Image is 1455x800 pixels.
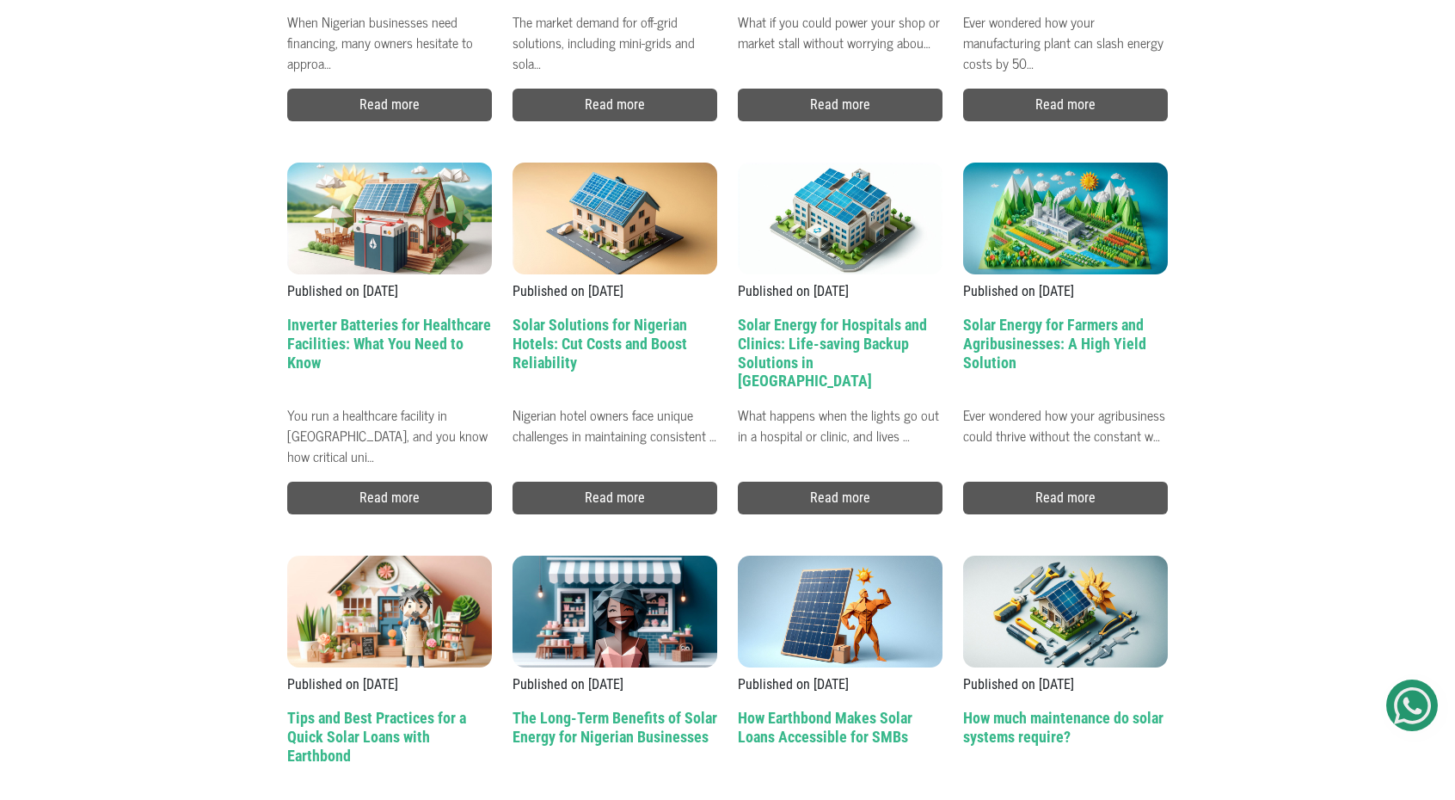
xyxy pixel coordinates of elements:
p: What happens when the lights go out in a hospital or clinic, and lives … [738,397,942,440]
p: You run a healthcare facility in [GEOGRAPHIC_DATA], and you know how critical uni… [287,397,492,440]
h2: Inverter Batteries for Healthcare Facilities: What You Need to Know [287,316,492,397]
p: When Nigerian businesses need financing, many owners hesitate to approa… [287,4,492,47]
p: The market demand for off-grid solutions, including mini-grids and sola… [513,4,717,47]
p: Published on [DATE] [963,674,1168,695]
p: Published on [DATE] [513,674,717,695]
p: Published on [DATE] [287,281,492,302]
p: Published on [DATE] [738,674,942,695]
a: Read more [513,482,717,514]
h2: Solar Energy for Hospitals and Clinics: Life-saving Backup Solutions in [GEOGRAPHIC_DATA] [738,316,942,397]
img: Get Started On Earthbond Via Whatsapp [1394,687,1431,724]
p: Published on [DATE] [513,281,717,302]
p: Nigerian hotel owners face unique challenges in maintaining consistent … [513,397,717,440]
h2: The Long-Term Benefits of Solar Energy for Nigerian Businesses [513,709,717,791]
a: Read more [738,89,942,121]
h2: Tips and Best Practices for a Quick Solar Loans with Earthbond [287,709,492,791]
a: Read more [513,89,717,121]
p: Ever wondered how your agribusiness could thrive without the constant w… [963,397,1168,440]
a: Published on [DATE] Solar Energy for Farmers and Agribusinesses: A High Yield Solution Ever wonde... [963,163,1168,440]
h2: Solar Solutions for Nigerian Hotels: Cut Costs and Boost Reliability [513,316,717,397]
h2: How much maintenance do solar systems require? [963,709,1168,791]
a: Published on [DATE] Inverter Batteries for Healthcare Facilities: What You Need to Know You run a... [287,163,492,440]
h2: How Earthbond Makes Solar Loans Accessible for SMBs [738,709,942,791]
p: Ever wondered how your manufacturing plant can slash energy costs by 50… [963,4,1168,47]
a: Published on [DATE] Solar Solutions for Nigerian Hotels: Cut Costs and Boost Reliability Nigerian... [513,163,717,440]
a: Published on [DATE] Solar Energy for Hospitals and Clinics: Life-saving Backup Solutions in [GEOG... [738,163,942,440]
a: Read more [738,482,942,514]
p: What if you could power your shop or market stall without worrying abou… [738,4,942,47]
p: Published on [DATE] [963,281,1168,302]
h2: Solar Energy for Farmers and Agribusinesses: A High Yield Solution [963,316,1168,397]
a: Read more [287,89,492,121]
p: Published on [DATE] [738,281,942,302]
p: Published on [DATE] [287,674,492,695]
a: Read more [287,482,492,514]
a: Read more [963,89,1168,121]
a: Read more [963,482,1168,514]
